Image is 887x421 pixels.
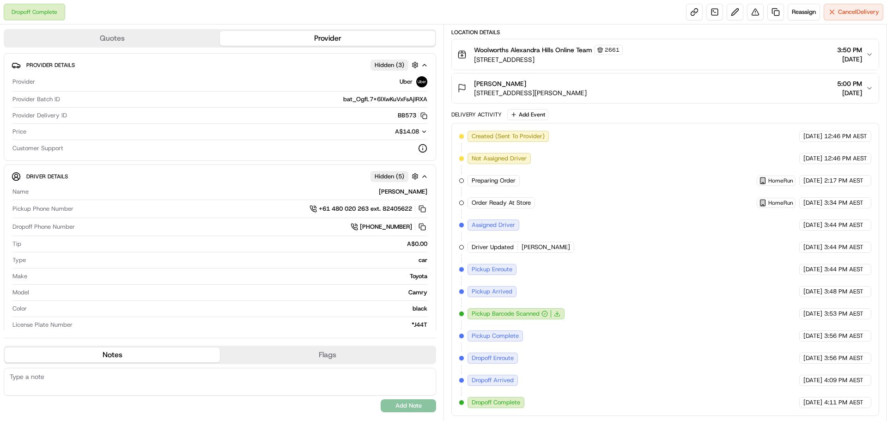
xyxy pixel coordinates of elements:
[33,288,427,297] div: Camry
[220,31,435,46] button: Provider
[474,79,526,88] span: [PERSON_NAME]
[824,243,863,251] span: 3:44 PM AEST
[472,132,545,140] span: Created (Sent To Provider)
[9,135,17,142] div: 📗
[788,4,820,20] button: Reassign
[30,256,427,264] div: car
[803,243,822,251] span: [DATE]
[452,73,879,103] button: [PERSON_NAME][STREET_ADDRESS][PERSON_NAME]5:00 PM[DATE]
[12,205,73,213] span: Pickup Phone Number
[472,265,512,274] span: Pickup Enroute
[24,60,152,69] input: Clear
[400,78,413,86] span: Uber
[18,134,71,143] span: Knowledge Base
[12,321,73,329] span: License Plate Number
[5,348,220,362] button: Notes
[12,169,428,184] button: Driver DetailsHidden (5)
[824,398,863,407] span: 4:11 PM AEST
[31,98,117,105] div: We're available if you need us!
[472,199,531,207] span: Order Ready At Store
[803,287,822,296] span: [DATE]
[74,130,152,147] a: 💻API Documentation
[803,199,822,207] span: [DATE]
[92,157,112,164] span: Pylon
[803,132,822,140] span: [DATE]
[12,78,35,86] span: Provider
[792,8,816,16] span: Reassign
[472,287,512,296] span: Pickup Arrived
[12,256,26,264] span: Type
[12,144,63,153] span: Customer Support
[9,37,168,52] p: Welcome 👋
[472,177,516,185] span: Preparing Order
[522,243,570,251] span: [PERSON_NAME]
[824,287,863,296] span: 3:48 PM AEST
[837,45,862,55] span: 3:50 PM
[824,332,863,340] span: 3:56 PM AEST
[768,199,793,207] span: HomeRun
[12,188,29,196] span: Name
[12,57,428,73] button: Provider DetailsHidden (3)
[375,61,404,69] span: Hidden ( 3 )
[803,177,822,185] span: [DATE]
[824,310,863,318] span: 3:53 PM AEST
[9,88,26,105] img: 1736555255976-a54dd68f-1ca7-489b-9aae-adbdc363a1c4
[351,222,427,232] a: [PHONE_NUMBER]
[360,223,412,231] span: [PHONE_NUMBER]
[5,31,220,46] button: Quotes
[452,39,879,70] button: Woolworths Alexandra Hills Online Team2661[STREET_ADDRESS]3:50 PM[DATE]
[319,205,412,213] span: +61 480 020 263 ext. 82405622
[12,305,27,313] span: Color
[343,95,427,104] span: bat_OgfL7x6lXwKuVxFsAjIRXA
[474,45,592,55] span: Woolworths Alexandra Hills Online Team
[803,354,822,362] span: [DATE]
[472,310,548,318] button: Pickup Barcode Scanned
[395,128,419,135] span: A$14.08
[12,272,27,281] span: Make
[31,272,427,281] div: Toyota
[6,130,74,147] a: 📗Knowledge Base
[87,134,148,143] span: API Documentation
[803,221,822,229] span: [DATE]
[605,46,620,54] span: 2661
[803,376,822,384] span: [DATE]
[451,29,879,36] div: Location Details
[12,111,67,120] span: Provider Delivery ID
[78,135,85,142] div: 💻
[65,156,112,164] a: Powered byPylon
[371,171,421,182] button: Hidden (5)
[824,199,863,207] span: 3:34 PM AEST
[837,55,862,64] span: [DATE]
[803,310,822,318] span: [DATE]
[837,79,862,88] span: 5:00 PM
[824,4,883,20] button: CancelDelivery
[416,76,427,87] img: uber-new-logo.jpeg
[768,177,793,184] span: HomeRun
[12,240,21,248] span: Tip
[472,221,515,229] span: Assigned Driver
[31,88,152,98] div: Start new chat
[472,354,514,362] span: Dropoff Enroute
[472,310,540,318] span: Pickup Barcode Scanned
[398,111,427,120] button: BB573
[371,59,421,71] button: Hidden (3)
[472,398,520,407] span: Dropoff Complete
[837,88,862,98] span: [DATE]
[220,348,435,362] button: Flags
[310,204,427,214] a: +61 480 020 263 ext. 82405622
[12,95,60,104] span: Provider Batch ID
[824,154,867,163] span: 12:46 PM AEST
[12,288,29,297] span: Model
[76,321,427,329] div: *J44T
[824,177,863,185] span: 2:17 PM AEST
[803,265,822,274] span: [DATE]
[472,243,514,251] span: Driver Updated
[157,91,168,102] button: Start new chat
[30,305,427,313] div: black
[803,154,822,163] span: [DATE]
[9,9,28,28] img: Nash
[12,223,75,231] span: Dropoff Phone Number
[25,240,427,248] div: A$0.00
